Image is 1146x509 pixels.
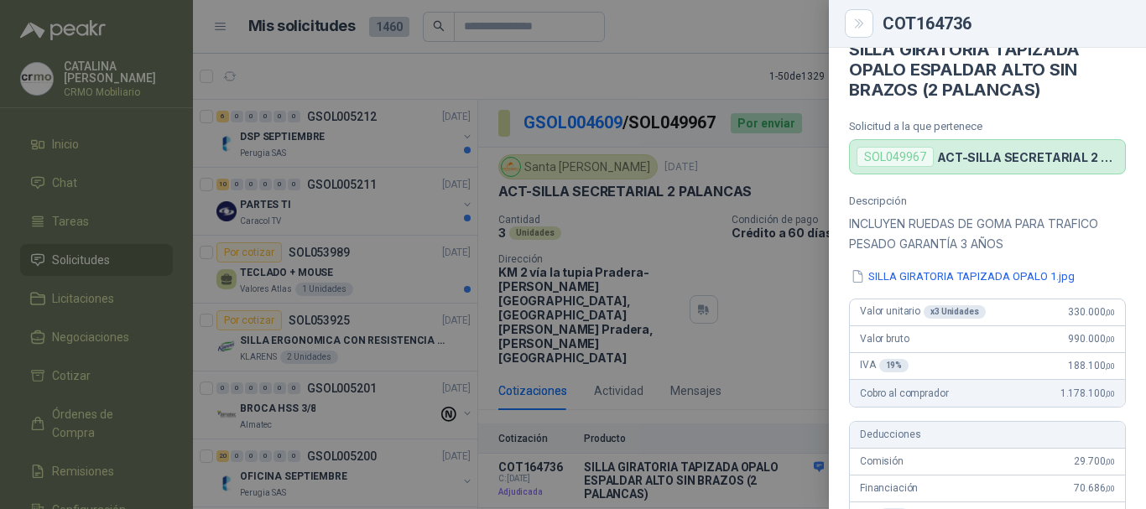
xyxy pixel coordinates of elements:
span: 70.686 [1074,482,1115,494]
p: ACT-SILLA SECRETARIAL 2 PALANCAS [937,150,1118,164]
span: 330.000 [1068,306,1115,318]
span: Valor bruto [860,333,909,345]
span: Deducciones [860,428,920,440]
span: ,00 [1105,308,1115,317]
button: SILLA GIRATORIA TAPIZADA OPALO 1.jpg [849,267,1076,285]
span: Valor unitario [860,305,986,319]
span: 1.178.100 [1060,387,1115,399]
p: INCLUYEN RUEDAS DE GOMA PARA TRAFICO PESADO GARANTÍA 3 AÑOS [849,214,1126,254]
span: ,00 [1105,457,1115,466]
span: Comisión [860,455,904,467]
span: Financiación [860,482,918,494]
span: IVA [860,359,909,372]
div: SOL049967 [857,147,934,167]
span: 990.000 [1068,333,1115,345]
span: ,00 [1105,484,1115,493]
p: Solicitud a la que pertenece [849,120,1126,132]
span: 29.700 [1074,455,1115,467]
span: 188.100 [1068,360,1115,371]
span: ,00 [1105,335,1115,344]
h4: SILLA GIRATORIA TAPIZADA OPALO ESPALDAR ALTO SIN BRAZOS (2 PALANCAS) [849,39,1126,100]
div: COT164736 [883,15,1126,32]
span: ,00 [1105,361,1115,371]
div: 19 % [879,359,909,372]
span: Cobro al comprador [860,387,948,399]
div: x 3 Unidades [924,305,986,319]
p: Descripción [849,195,1126,207]
button: Close [849,13,869,34]
span: ,00 [1105,389,1115,398]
